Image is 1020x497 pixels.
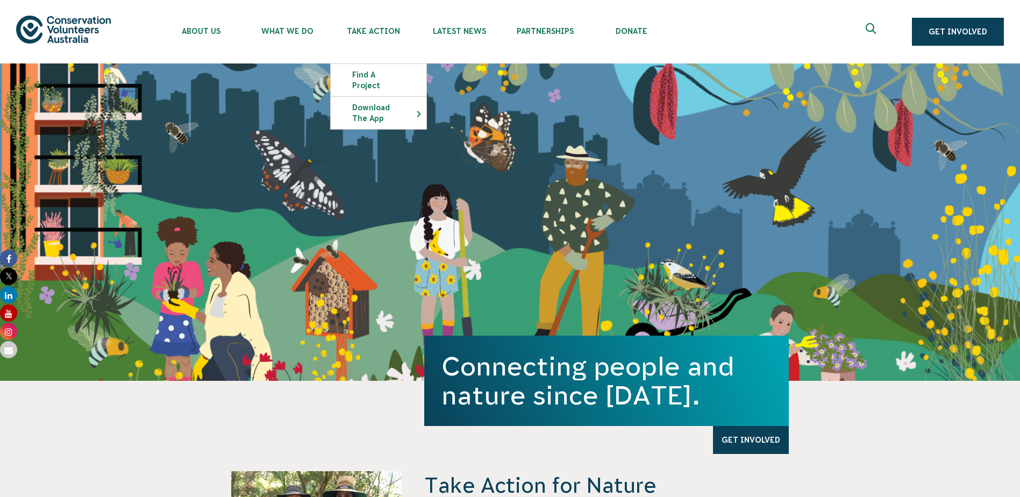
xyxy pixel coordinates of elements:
[158,27,244,35] span: About Us
[859,19,885,45] button: Expand search box Close search box
[331,97,426,129] a: Download the app
[502,27,588,35] span: Partnerships
[330,96,427,130] li: Download the app
[416,27,502,35] span: Latest News
[244,27,330,35] span: What We Do
[912,18,1004,46] a: Get Involved
[588,27,674,35] span: Donate
[866,23,879,40] span: Expand search box
[330,27,416,35] span: Take Action
[331,64,426,96] a: Find a project
[441,352,772,410] h1: Connecting people and nature since [DATE].
[16,16,111,43] img: logo.svg
[713,426,789,454] a: Get Involved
